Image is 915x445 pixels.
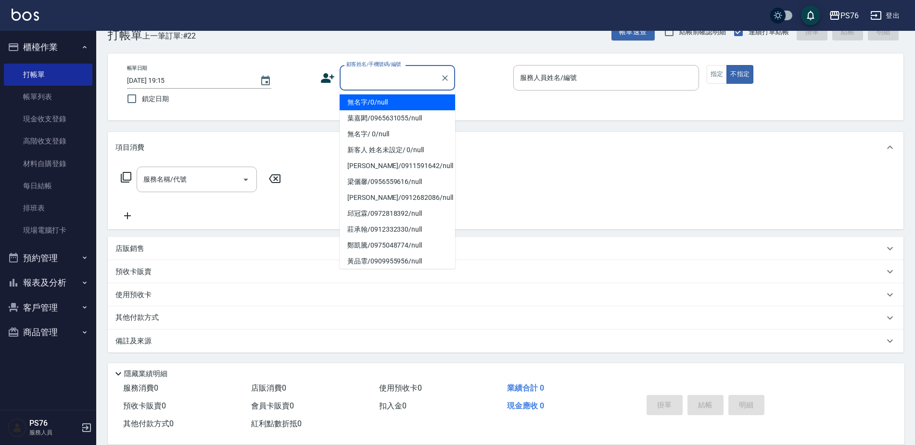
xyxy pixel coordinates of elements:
[4,86,92,108] a: 帳單列表
[346,61,401,68] label: 顧客姓名/手機號碼/編號
[108,237,903,260] div: 店販銷售
[12,9,39,21] img: Logo
[340,237,455,253] li: 鄭凱騰/0975048774/null
[251,419,302,428] span: 紅利點數折抵 0
[108,306,903,329] div: 其他付款方式
[108,329,903,353] div: 備註及來源
[124,369,167,379] p: 隱藏業績明細
[108,283,903,306] div: 使用預收卡
[254,69,277,92] button: Choose date, selected date is 2025-09-12
[108,132,903,163] div: 項目消費
[340,126,455,142] li: 無名字/ 0/null
[142,94,169,104] span: 鎖定日期
[438,71,452,85] button: Clear
[707,65,727,84] button: 指定
[8,418,27,437] img: Person
[379,383,422,393] span: 使用預收卡 0
[123,401,166,410] span: 預收卡販賣 0
[115,336,152,346] p: 備註及來源
[4,175,92,197] a: 每日結帳
[4,35,92,60] button: 櫃檯作業
[238,172,254,187] button: Open
[679,27,726,37] span: 結帳前確認明細
[4,108,92,130] a: 現金收支登錄
[4,320,92,345] button: 商品管理
[127,73,250,89] input: YYYY/MM/DD hh:mm
[340,222,455,237] li: 莊承翰/0912332330/null
[4,246,92,271] button: 預約管理
[115,267,152,277] p: 預收卡販賣
[611,23,655,41] button: 帳單速查
[127,65,147,72] label: 帳單日期
[340,158,455,174] li: [PERSON_NAME]/0911591642/null
[340,110,455,126] li: 葉嘉閎/0965631055/null
[801,6,820,25] button: save
[142,30,196,42] span: 上一筆訂單:#22
[749,27,789,37] span: 連續打單結帳
[123,419,174,428] span: 其他付款方式 0
[340,142,455,158] li: 新客人 姓名未設定/ 0/null
[379,401,407,410] span: 扣入金 0
[840,10,859,22] div: PS76
[726,65,753,84] button: 不指定
[251,383,286,393] span: 店販消費 0
[108,260,903,283] div: 預收卡販賣
[4,130,92,152] a: 高階收支登錄
[825,6,863,26] button: PS76
[115,244,144,254] p: 店販銷售
[340,206,455,222] li: 邱冠霖/0972818392/null
[4,64,92,86] a: 打帳單
[4,295,92,320] button: 客戶管理
[340,94,455,110] li: 無名字/0/null
[29,419,78,428] h5: PS76
[4,197,92,219] a: 排班表
[340,190,455,206] li: [PERSON_NAME]/0912682086/null
[251,401,294,410] span: 會員卡販賣 0
[507,383,544,393] span: 業績合計 0
[340,174,455,190] li: 梁儷馨/0956559616/null
[4,270,92,295] button: 報表及分析
[507,401,544,410] span: 現金應收 0
[123,383,158,393] span: 服務消費 0
[4,153,92,175] a: 材料自購登錄
[115,143,144,153] p: 項目消費
[4,219,92,241] a: 現場電腦打卡
[340,253,455,269] li: 黃品霏/0909955956/null
[115,290,152,300] p: 使用預收卡
[108,28,142,42] h3: 打帳單
[29,428,78,437] p: 服務人員
[866,7,903,25] button: 登出
[115,313,164,323] p: 其他付款方式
